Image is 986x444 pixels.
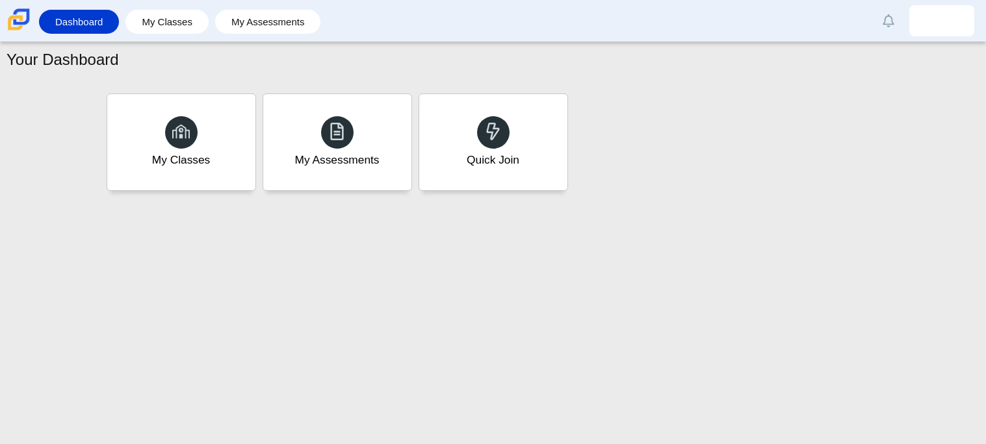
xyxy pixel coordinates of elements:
div: My Assessments [295,152,380,168]
a: My Assessments [222,10,315,34]
a: Carmen School of Science & Technology [5,24,32,35]
a: My Assessments [263,93,412,191]
a: antonio.cortezmart.8viNmU [909,5,974,36]
h1: Your Dashboard [6,49,119,71]
div: My Classes [152,152,211,168]
a: Dashboard [45,10,112,34]
a: Alerts [874,6,903,35]
img: Carmen School of Science & Technology [5,6,32,33]
a: My Classes [107,93,256,191]
img: antonio.cortezmart.8viNmU [931,10,952,31]
a: Quick Join [419,93,568,191]
div: Quick Join [467,152,519,168]
a: My Classes [132,10,202,34]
